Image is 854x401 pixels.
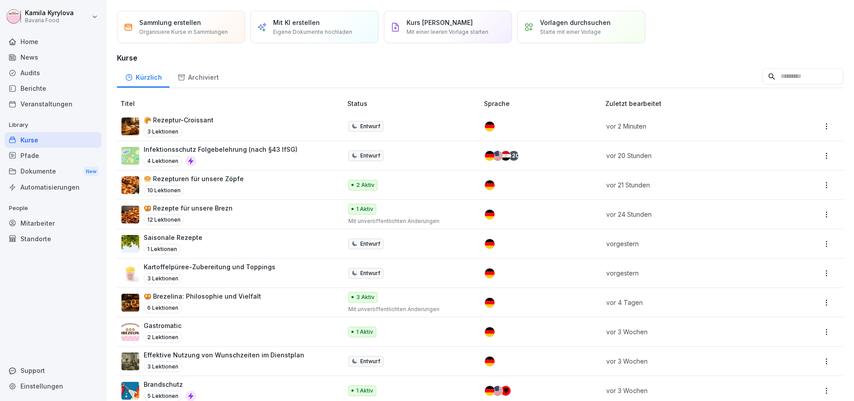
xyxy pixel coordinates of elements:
[606,268,772,278] p: vorgestern
[493,151,503,161] img: us.svg
[4,378,101,394] a: Einstellungen
[606,122,772,131] p: vor 2 Minuten
[144,380,196,389] p: Brandschutz
[25,9,74,17] p: Kamila Kyrylova
[144,262,275,271] p: Kartoffelpüree-Zubereitung und Toppings
[493,386,503,396] img: us.svg
[4,34,101,49] a: Home
[360,152,380,160] p: Entwurf
[485,210,495,219] img: de.svg
[4,81,101,96] a: Berichte
[360,357,380,365] p: Entwurf
[606,210,772,219] p: vor 24 Stunden
[360,240,380,248] p: Entwurf
[117,53,843,63] h3: Kurse
[4,179,101,195] a: Automatisierungen
[144,303,182,313] p: 6 Lektionen
[356,181,375,189] p: 2 Aktiv
[144,215,184,225] p: 12 Lektionen
[356,328,373,336] p: 1 Aktiv
[606,356,772,366] p: vor 3 Wochen
[144,350,304,360] p: Effektive Nutzung von Wunschzeiten im Dienstplan
[484,99,602,108] p: Sprache
[356,387,373,395] p: 1 Aktiv
[121,264,139,282] img: ur5kfpj4g1mhuir9rzgpc78h.png
[144,185,184,196] p: 10 Lektionen
[501,151,511,161] img: eg.svg
[4,118,101,132] p: Library
[356,293,375,301] p: 3 Aktiv
[407,18,473,27] p: Kurs [PERSON_NAME]
[169,65,226,88] a: Archiviert
[407,28,488,36] p: Mit einer leeren Vorlage starten
[485,122,495,131] img: de.svg
[139,18,201,27] p: Sammlung erstellen
[485,239,495,249] img: de.svg
[144,115,213,125] p: 🥐 Rezeptur-Croissant
[540,28,601,36] p: Starte mit einer Vorlage
[4,148,101,163] a: Pfade
[606,327,772,336] p: vor 3 Wochen
[4,363,101,378] div: Support
[121,352,139,370] img: cgl4kn6hqd1xo5z9lvxfx4ek.png
[4,163,101,180] div: Dokumente
[4,201,101,215] p: People
[144,126,182,137] p: 3 Lektionen
[121,147,139,165] img: tgff07aey9ahi6f4hltuk21p.png
[501,386,511,396] img: al.svg
[139,28,228,36] p: Organisiere Kurse in Sammlungen
[360,122,380,130] p: Entwurf
[273,18,320,27] p: Mit KI erstellen
[144,233,202,242] p: Saisonale Rezepte
[606,386,772,395] p: vor 3 Wochen
[606,298,772,307] p: vor 4 Tagen
[4,231,101,247] div: Standorte
[348,217,470,225] p: Mit unveröffentlichten Änderungen
[485,356,495,366] img: de.svg
[485,327,495,337] img: de.svg
[144,174,244,183] p: 🥯 Rezepturen für unsere Zöpfe
[144,292,261,301] p: 🥨 Brezelina: Philosophie und Vielfalt
[348,305,470,313] p: Mit unveröffentlichten Änderungen
[485,268,495,278] img: de.svg
[144,273,182,284] p: 3 Lektionen
[144,156,182,166] p: 4 Lektionen
[485,151,495,161] img: de.svg
[144,361,182,372] p: 3 Lektionen
[84,166,99,177] div: New
[356,205,373,213] p: 1 Aktiv
[4,49,101,65] a: News
[117,65,169,88] a: Kürzlich
[606,180,772,190] p: vor 21 Stunden
[121,99,344,108] p: Titel
[4,215,101,231] a: Mitarbeiter
[485,180,495,190] img: de.svg
[360,269,380,277] p: Entwurf
[485,298,495,308] img: de.svg
[4,163,101,180] a: DokumenteNew
[144,145,298,154] p: Infektionsschutz Folgebelehrung (nach §43 IfSG)
[606,239,772,248] p: vorgestern
[144,321,182,330] p: Gastromatic
[4,65,101,81] a: Audits
[121,176,139,194] img: g80a8fc6kexzniuu9it64ulf.png
[4,96,101,112] a: Veranstaltungen
[144,203,233,213] p: 🥨 Rezepte für unsere Brezn
[347,99,480,108] p: Status
[606,151,772,160] p: vor 20 Stunden
[4,132,101,148] a: Kurse
[144,332,182,343] p: 2 Lektionen
[605,99,782,108] p: Zuletzt bearbeitet
[25,17,74,24] p: Bavaria Food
